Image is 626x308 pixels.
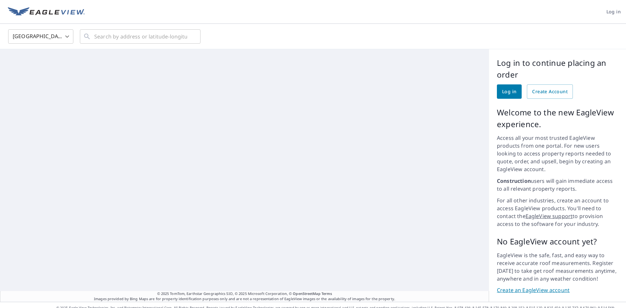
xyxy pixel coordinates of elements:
[94,27,187,46] input: Search by address or latitude-longitude
[8,27,73,46] div: [GEOGRAPHIC_DATA]
[497,177,618,193] p: users will gain immediate access to all relevant property reports.
[497,177,531,184] strong: Construction
[497,236,618,247] p: No EagleView account yet?
[293,291,320,296] a: OpenStreetMap
[497,107,618,130] p: Welcome to the new EagleView experience.
[526,213,573,220] a: EagleView support
[157,291,332,297] span: © 2025 TomTom, Earthstar Geographics SIO, © 2025 Microsoft Corporation, ©
[497,197,618,228] p: For all other industries, create an account to access EagleView products. You'll need to contact ...
[502,88,516,96] span: Log in
[497,134,618,173] p: Access all your most trusted EagleView products from one portal. For new users looking to access ...
[321,291,332,296] a: Terms
[497,57,618,81] p: Log in to continue placing an order
[497,251,618,283] p: EagleView is the safe, fast, and easy way to receive accurate roof measurements. Register [DATE] ...
[497,84,522,99] a: Log in
[532,88,568,96] span: Create Account
[497,286,618,294] a: Create an EagleView account
[8,7,85,17] img: EV Logo
[606,8,621,16] span: Log in
[527,84,573,99] a: Create Account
